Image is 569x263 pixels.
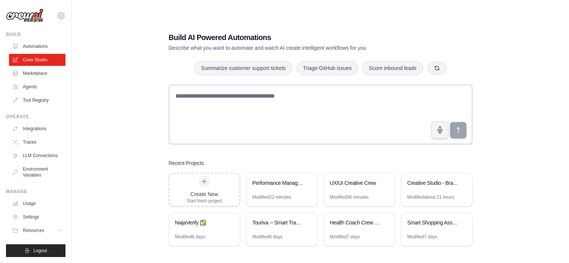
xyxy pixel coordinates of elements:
[9,150,65,162] a: LLM Connections
[6,189,65,195] div: Manage
[428,62,446,74] button: Get new suggestions
[253,179,304,187] div: Performance Management Automation
[9,54,65,66] a: Crew Studio
[407,219,459,226] div: Smart Shopping Assistant
[407,234,438,240] div: Modified 7 days
[175,234,205,240] div: Modified 6 days
[187,190,222,198] div: Create New
[9,163,65,181] a: Environment Variables
[6,9,43,23] img: Logo
[9,211,65,223] a: Settings
[195,61,292,75] button: Summarize customer support tickets
[169,32,420,43] h1: Build AI Powered Automations
[175,219,226,226] div: NaijaVerify ✅
[187,198,222,204] div: Start fresh project
[330,194,369,200] div: Modified 36 minutes
[9,198,65,210] a: Usage
[9,40,65,52] a: Automations
[23,227,44,233] span: Resources
[6,244,65,257] button: Logout
[169,159,204,167] h3: Recent Projects
[297,61,358,75] button: Triage GitHub issues
[253,219,304,226] div: Touriva -- Smart Travel Planner
[431,121,449,138] button: Click to speak your automation idea
[407,194,454,200] div: Modified about 21 hours
[169,44,420,52] p: Describe what you want to automate and watch AI create intelligent workflows for you
[532,227,569,263] iframe: Chat Widget
[33,248,47,254] span: Logout
[362,61,423,75] button: Score inbound leads
[407,179,459,187] div: Creative Studio - Brand System Builder
[9,136,65,148] a: Traces
[9,224,65,236] button: Resources
[330,179,381,187] div: UX/UI Creative Crew
[253,234,283,240] div: Modified 6 days
[9,67,65,79] a: Marketplace
[330,234,360,240] div: Modified 7 days
[330,219,381,226] div: Health Coach Crew - Personalized Wellness Automation
[6,31,65,37] div: Build
[9,123,65,135] a: Integrations
[9,94,65,106] a: Tool Registry
[9,81,65,93] a: Agents
[6,114,65,120] div: Operate
[253,194,291,200] div: Modified 22 minutes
